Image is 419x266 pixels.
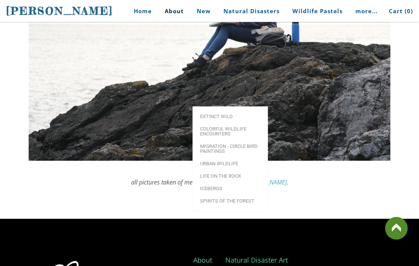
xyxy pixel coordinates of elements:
a: [PERSON_NAME] [6,4,113,18]
a: New [191,3,216,20]
span: Extinct Wild [200,114,260,119]
a: Home [122,3,158,20]
a: more... [350,3,383,20]
a: Migration - Circle Bird Paintings [193,140,268,157]
span: [PERSON_NAME] [6,5,113,17]
a: About [193,255,212,264]
a: Extinct Wild [193,110,268,123]
a: Wildlife Pastels [287,3,348,20]
span: Spirits of the Forest [200,198,260,203]
span: 0 [407,7,411,15]
a: About [159,3,190,20]
a: Natural Disaster Art [225,255,288,264]
span: Urban Wildlife [200,161,260,166]
font: all pictures taken of me on this page are by . [131,178,288,186]
a: Spirits of the Forest [193,195,268,207]
a: Cart (0) [383,3,413,20]
a: Icebergs [193,182,268,195]
a: Urban Wildlife [193,157,268,170]
span: Life on the Rock [200,174,260,178]
span: Colorful Wildlife Encounters [200,126,260,136]
a: Colorful Wildlife Encounters [193,123,268,140]
span: Icebergs [200,186,260,191]
span: Migration - Circle Bird Paintings [200,144,260,154]
a: Life on the Rock [193,170,268,182]
a: Natural Disasters [218,3,285,20]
